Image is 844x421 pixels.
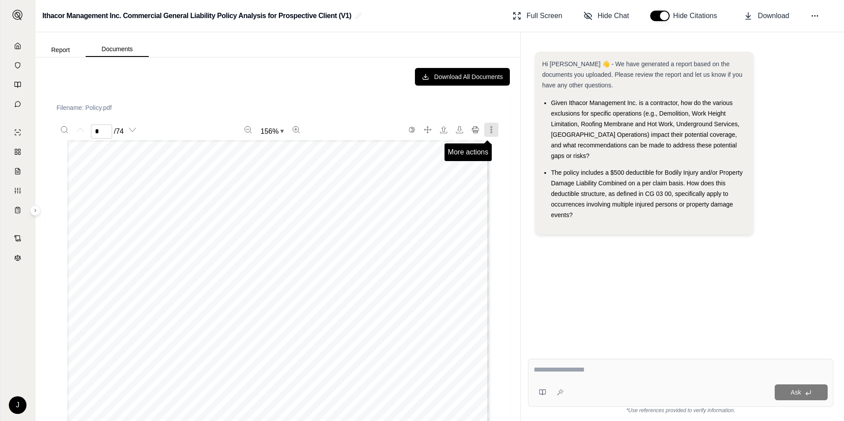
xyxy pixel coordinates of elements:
span:  [205,199,224,392]
button: Zoom in [289,123,303,137]
span: ( [291,253,301,419]
span:  [244,199,263,392]
span: ! [328,253,337,419]
span: 0 [359,253,368,419]
p: Filename: Policy.pdf [57,103,499,112]
span:  [237,199,255,392]
button: Full screen [421,123,435,137]
span: 4 [339,253,362,419]
button: Ask [775,384,828,400]
span:  [222,199,240,392]
span: + [348,253,358,419]
span:  [147,199,166,392]
img: Expand sidebar [12,10,23,20]
button: Search [57,123,72,137]
a: Home [6,37,30,55]
span: % [373,253,382,419]
button: Open file [437,123,451,137]
span: % [323,253,332,419]
a: Custom Report [6,182,30,199]
a: Chat [6,95,30,113]
button: Previous page [73,123,87,137]
span:  [135,199,153,392]
span: 156 % [260,126,279,137]
span: Full Screen [527,11,562,21]
span:   [299,199,336,392]
span:   [88,132,90,173]
span: & [356,253,365,419]
span:  [396,199,415,392]
span:  [417,199,434,392]
a: Policy Comparisons [6,143,30,161]
button: Documents [86,42,149,57]
span:  [434,187,452,380]
span:  [292,199,310,392]
span:  [128,187,147,380]
span:  [220,253,236,419]
span:  [211,199,229,392]
span: Hide Citations [673,11,723,21]
span: Download [758,11,789,21]
button: Hide Chat [580,7,633,25]
span: Ask [791,389,801,396]
span:  [268,199,286,392]
span:   [322,199,362,392]
span: ( [333,253,343,419]
span:  [228,199,246,392]
span:  [358,199,377,392]
span:  [123,187,141,380]
span:  [215,199,234,392]
button: Expand sidebar [30,205,41,216]
a: Single Policy [6,124,30,141]
span:  [270,199,288,392]
span:  [188,199,224,392]
span: $ [354,253,364,419]
span:  [280,199,298,392]
button: Print [468,123,482,137]
span: 2 [280,253,289,419]
div: More actions [445,143,492,161]
span: Given Ithacor Management Inc. is a contractor, how do the various exclusions for specific operati... [551,99,739,159]
span:  [285,199,304,392]
span: 1 [210,253,219,419]
button: Download [740,7,793,25]
span: Hi [PERSON_NAME] 👋 - We have generated a report based on the documents you uploaded. Please revie... [542,60,742,89]
a: Legal Search Engine [6,249,30,267]
span:  [242,199,260,392]
span:  [258,253,274,419]
span: $ [296,253,305,419]
span: 3 [263,253,272,419]
span:   [471,205,479,342]
span: Hide Chat [598,11,629,21]
span:  [278,199,296,392]
span:  [351,199,370,392]
span:  [203,199,222,392]
span:   [249,199,286,392]
span:  [140,199,159,392]
span: + [214,253,223,419]
a: Claim Coverage [6,162,30,180]
span:  [391,199,410,392]
a: Contract Analysis [6,229,30,247]
span:  [317,199,336,392]
span:  [181,199,200,392]
span:   [371,199,409,392]
button: Zoom document [257,124,287,139]
div: *Use references provided to verify information. [528,407,833,414]
span:  [267,253,283,419]
span:  [363,199,382,392]
span:  [284,253,300,419]
span:  [349,199,368,392]
button: Download All Documents [415,68,510,86]
button: Next page [125,123,139,137]
span: $ [338,253,347,419]
span:  [231,199,249,392]
span:  [133,187,151,380]
button: More actions [484,123,498,137]
a: Coverage Table [6,201,30,219]
span: . [380,253,389,419]
span:  [117,187,136,380]
a: Documents Vault [6,56,30,74]
span:   [399,199,438,392]
span:  [176,199,195,392]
